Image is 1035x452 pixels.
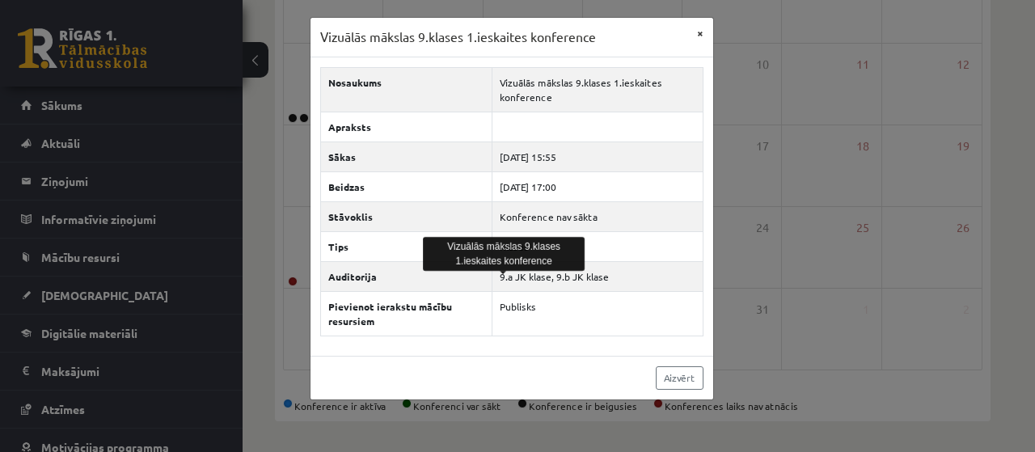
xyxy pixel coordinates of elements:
td: Klases [492,231,703,261]
td: Vizuālās mākslas 9.klases 1.ieskaites konference [492,67,703,112]
td: [DATE] 17:00 [492,171,703,201]
td: Konference nav sākta [492,201,703,231]
h3: Vizuālās mākslas 9.klases 1.ieskaites konference [320,27,596,47]
a: Aizvērt [656,366,703,390]
th: Sākas [320,142,492,171]
th: Apraksts [320,112,492,142]
th: Stāvoklis [320,201,492,231]
th: Nosaukums [320,67,492,112]
div: Vizuālās mākslas 9.klases 1.ieskaites konference [423,237,585,271]
td: [DATE] 15:55 [492,142,703,171]
th: Tips [320,231,492,261]
td: Publisks [492,291,703,336]
td: 9.a JK klase, 9.b JK klase [492,261,703,291]
th: Beidzas [320,171,492,201]
th: Pievienot ierakstu mācību resursiem [320,291,492,336]
th: Auditorija [320,261,492,291]
button: × [687,18,713,49]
